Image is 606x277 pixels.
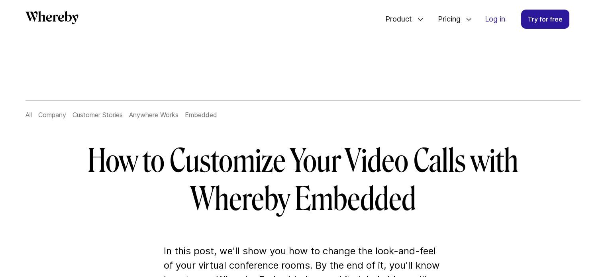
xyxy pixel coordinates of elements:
[185,111,217,119] a: Embedded
[25,111,32,119] a: All
[38,111,66,119] a: Company
[377,6,414,32] span: Product
[25,11,78,24] svg: Whereby
[129,111,178,119] a: Anywhere Works
[73,111,123,119] a: Customer Stories
[74,142,533,218] h1: How to Customize Your Video Calls with Whereby Embedded
[479,10,512,28] a: Log in
[25,11,78,27] a: Whereby
[521,10,569,29] a: Try for free
[430,6,463,32] span: Pricing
